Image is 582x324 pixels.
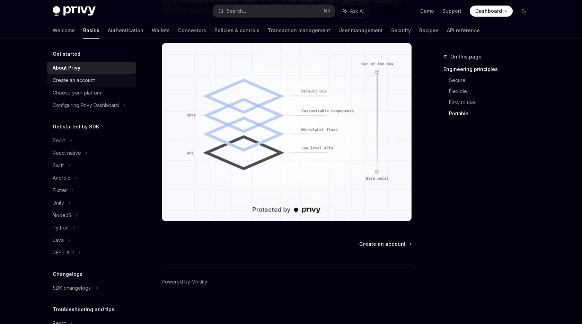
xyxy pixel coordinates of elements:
[53,6,96,16] img: dark logo
[53,199,64,207] div: Unity
[178,22,206,39] a: Connectors
[391,22,411,39] a: Security
[53,149,81,157] div: React native
[449,108,535,119] a: Portable
[108,22,143,39] a: Authentication
[443,64,535,75] a: Engineering principles
[53,101,119,109] div: Configuring Privy Dashboard
[47,74,136,87] a: Create an account
[268,22,330,39] a: Transaction management
[53,64,80,72] div: About Privy
[53,236,64,244] div: Java
[53,211,71,219] div: NodeJS
[213,5,335,17] button: Search...⌘K
[449,86,535,97] a: Flexible
[447,22,480,39] a: API reference
[53,76,95,84] div: Create an account
[449,75,535,86] a: Secure
[53,186,67,195] div: Flutter
[53,22,75,39] a: Welcome
[53,50,80,58] h5: Get started
[338,5,369,17] button: Ask AI
[152,22,170,39] a: Wallets
[420,8,434,15] a: Demo
[53,270,82,278] h5: Changelogs
[359,241,411,247] a: Create an account
[83,22,99,39] a: Basics
[53,305,114,314] h5: Troubleshooting and tips
[227,7,246,15] div: Search...
[53,136,66,145] div: React
[162,278,208,285] a: Powered by Mintlify
[323,8,330,14] span: ⌘ K
[47,87,136,99] a: Choose your platform
[470,6,513,17] a: Dashboard
[53,284,91,292] div: SDK changelogs
[359,241,406,247] span: Create an account
[53,224,69,232] div: Python
[53,161,64,170] div: Swift
[475,8,502,15] span: Dashboard
[338,22,383,39] a: User management
[449,97,535,108] a: Easy to use
[47,62,136,74] a: About Privy
[419,22,439,39] a: Recipes
[518,6,529,17] button: Toggle dark mode
[53,89,103,97] div: Choose your platform
[450,53,482,61] span: On this page
[350,8,364,15] span: Ask AI
[53,174,71,182] div: Android
[214,22,259,39] a: Policies & controls
[442,8,461,15] a: Support
[53,249,74,257] div: REST API
[53,123,99,131] h5: Get started by SDK
[162,43,412,221] img: images/Customization.png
